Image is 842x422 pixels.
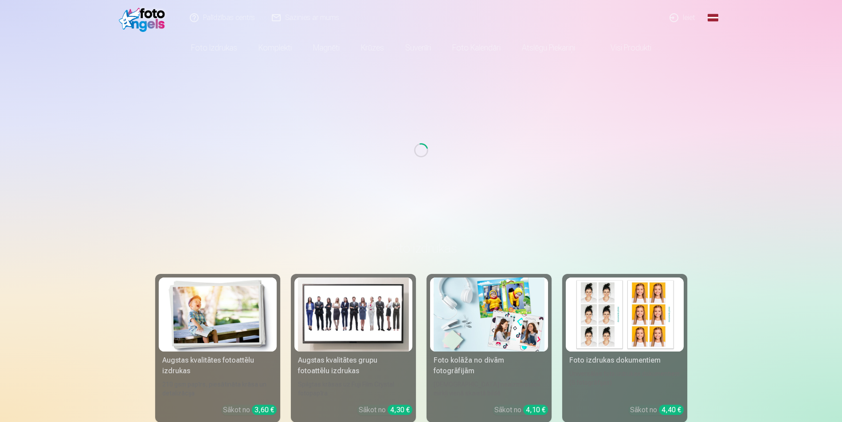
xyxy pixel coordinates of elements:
div: Augstas kvalitātes grupu fotoattēlu izdrukas [294,355,412,376]
img: Augstas kvalitātes grupu fotoattēlu izdrukas [298,277,409,352]
div: [DEMOGRAPHIC_DATA] neaizmirstami mirkļi vienā skaistā bildē [430,380,548,398]
a: Foto kalendāri [442,35,511,60]
h3: Foto izdrukas [162,240,680,256]
img: /fa1 [119,4,170,32]
div: Sākot no [494,405,548,415]
img: Augstas kvalitātes fotoattēlu izdrukas [162,277,273,352]
div: 4,40 € [659,405,684,415]
a: Komplekti [248,35,302,60]
div: 4,10 € [523,405,548,415]
div: Sākot no [630,405,684,415]
div: Spilgtas krāsas uz Fuji Film Crystal fotopapīra [294,380,412,398]
a: Suvenīri [395,35,442,60]
a: Magnēti [302,35,350,60]
div: Foto izdrukas dokumentiem [566,355,684,366]
a: Visi produkti [586,35,662,60]
div: 3,60 € [252,405,277,415]
div: Sākot no [359,405,412,415]
div: 210 gsm papīrs, piesātināta krāsa un detalizācija [159,380,277,398]
div: Universālas foto izdrukas dokumentiem (6 fotogrāfijas) [566,369,684,398]
div: 4,30 € [388,405,412,415]
div: Sākot no [223,405,277,415]
a: Atslēgu piekariņi [511,35,586,60]
div: Augstas kvalitātes fotoattēlu izdrukas [159,355,277,376]
a: Foto izdrukas [180,35,248,60]
div: Foto kolāža no divām fotogrāfijām [430,355,548,376]
img: Foto izdrukas dokumentiem [569,277,680,352]
a: Krūzes [350,35,395,60]
img: Foto kolāža no divām fotogrāfijām [434,277,544,352]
